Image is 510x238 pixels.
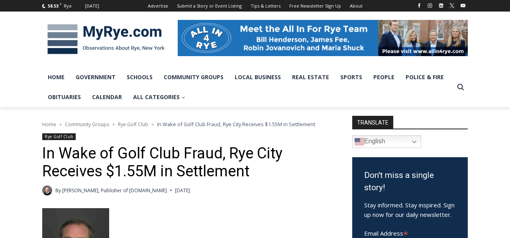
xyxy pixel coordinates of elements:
a: People [368,67,400,87]
a: Community Groups [65,121,109,128]
a: Instagram [425,1,435,10]
button: View Search Form [453,80,468,94]
a: YouTube [458,1,468,10]
span: > [151,122,154,127]
nav: Breadcrumbs [42,120,331,128]
img: en [355,137,364,146]
a: Rye Golf Club [42,133,76,140]
a: Community Groups [158,67,229,87]
span: 58.53 [48,3,59,9]
a: Home [42,67,70,87]
div: [DATE] [85,2,99,10]
a: Linkedin [436,1,446,10]
span: F [60,2,62,6]
span: In Wake of Golf Club Fraud, Rye City Receives $1.55M in Settlement [157,121,315,128]
a: All Categories [127,87,191,107]
span: > [112,122,115,127]
a: Sports [335,67,368,87]
a: Rye Golf Club [118,121,148,128]
span: By [55,187,61,194]
a: Author image [42,185,52,195]
nav: Primary Navigation [42,67,453,107]
time: [DATE] [175,187,190,194]
img: MyRye.com [42,19,170,60]
strong: TRANSLATE [352,116,393,129]
span: All Categories [133,93,185,101]
a: X [447,1,457,10]
span: > [59,122,62,127]
h3: Don't miss a single story! [364,169,456,194]
a: Facebook [414,1,424,10]
div: Rye [64,2,72,10]
a: Schools [121,67,158,87]
a: Calendar [86,87,127,107]
a: Police & Fire [400,67,449,87]
a: English [352,135,421,148]
img: All in for Rye [178,20,468,56]
a: Local Business [229,67,286,87]
a: Home [42,121,56,128]
a: Real Estate [286,67,335,87]
a: Government [70,67,121,87]
a: Obituaries [42,87,86,107]
a: [PERSON_NAME], Publisher of [DOMAIN_NAME] [62,187,167,194]
p: Stay informed. Stay inspired. Sign up now for our daily newsletter. [364,200,456,219]
h1: In Wake of Golf Club Fraud, Rye City Receives $1.55M in Settlement [42,144,331,181]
